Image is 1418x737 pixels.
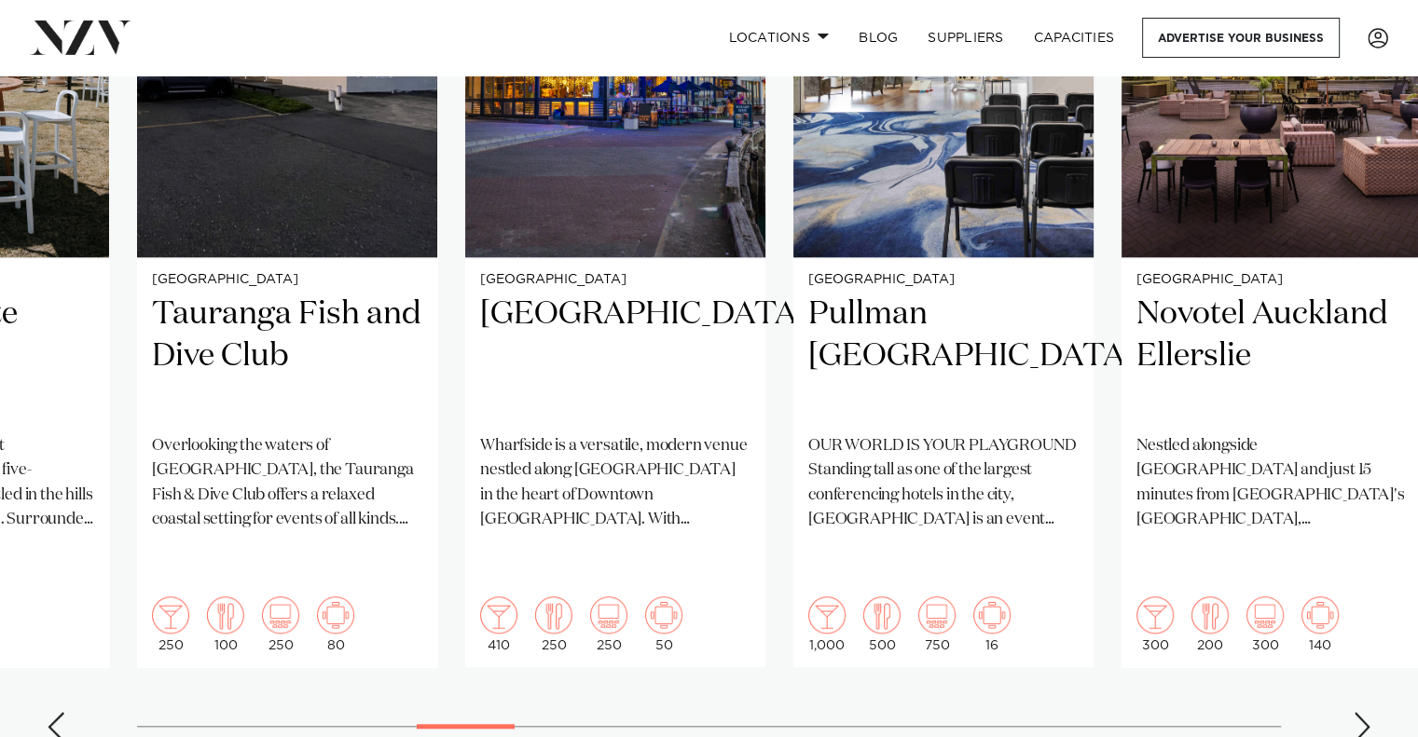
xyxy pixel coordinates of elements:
p: Overlooking the waters of [GEOGRAPHIC_DATA], the Tauranga Fish & Dive Club offers a relaxed coast... [152,434,422,532]
div: 500 [863,596,901,652]
div: 140 [1301,596,1339,652]
a: SUPPLIERS [913,18,1018,58]
div: 300 [1246,596,1284,652]
div: 250 [262,596,299,652]
img: meeting.png [645,596,682,634]
img: theatre.png [590,596,627,634]
div: 1,000 [808,596,846,652]
small: [GEOGRAPHIC_DATA] [1136,273,1407,287]
h2: Pullman [GEOGRAPHIC_DATA] [808,293,1079,419]
small: [GEOGRAPHIC_DATA] [152,273,422,287]
p: Wharfside is a versatile, modern venue nestled along [GEOGRAPHIC_DATA] in the heart of Downtown [... [480,434,750,532]
div: 80 [317,596,354,652]
img: dining.png [1191,596,1229,634]
img: cocktail.png [480,596,517,634]
div: 250 [535,596,572,652]
img: meeting.png [1301,596,1339,634]
div: 100 [207,596,244,652]
img: meeting.png [317,596,354,634]
div: 750 [918,596,956,652]
img: theatre.png [1246,596,1284,634]
div: 50 [645,596,682,652]
p: Nestled alongside [GEOGRAPHIC_DATA] and just 15 minutes from [GEOGRAPHIC_DATA]'s [GEOGRAPHIC_DATA... [1136,434,1407,532]
img: theatre.png [918,596,956,634]
div: 300 [1136,596,1174,652]
div: 16 [973,596,1011,652]
img: meeting.png [973,596,1011,634]
a: Locations [713,18,844,58]
img: cocktail.png [808,596,846,634]
img: dining.png [535,596,572,634]
img: cocktail.png [1136,596,1174,634]
div: 250 [590,596,627,652]
p: OUR WORLD IS YOUR PLAYGROUND Standing tall as one of the largest conferencing hotels in the city,... [808,434,1079,532]
h2: Tauranga Fish and Dive Club [152,293,422,419]
a: Advertise your business [1142,18,1340,58]
img: theatre.png [262,596,299,634]
img: dining.png [863,596,901,634]
div: 250 [152,596,189,652]
h2: [GEOGRAPHIC_DATA] [480,293,750,419]
a: BLOG [844,18,913,58]
img: nzv-logo.png [30,20,131,54]
small: [GEOGRAPHIC_DATA] [808,273,1079,287]
img: dining.png [207,596,244,634]
div: 410 [480,596,517,652]
h2: Novotel Auckland Ellerslie [1136,293,1407,419]
div: 200 [1191,596,1229,652]
img: cocktail.png [152,596,189,634]
small: [GEOGRAPHIC_DATA] [480,273,750,287]
a: Capacities [1019,18,1130,58]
